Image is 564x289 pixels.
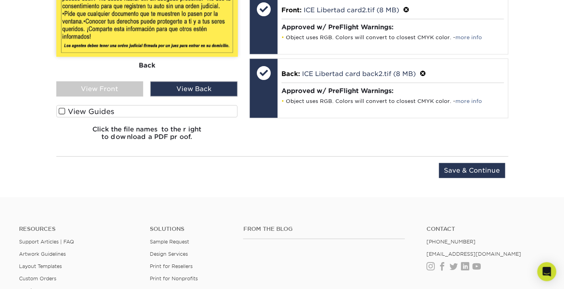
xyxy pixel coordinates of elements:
input: Save & Continue [439,163,505,178]
a: Support Articles | FAQ [19,239,74,245]
div: Back [56,57,238,74]
h6: Click the file names to the right to download a PDF proof. [56,125,238,147]
a: Design Services [150,251,188,257]
a: ICE Libertad card2.tif (8 MB) [304,6,399,14]
a: ICE Libertad card back2.tif (8 MB) [302,70,416,78]
a: more info [455,98,482,104]
a: more info [455,34,482,40]
a: Print for Resellers [150,263,193,269]
a: [PHONE_NUMBER] [426,239,475,245]
li: Object uses RGB. Colors will convert to closest CMYK color. - [281,34,504,41]
a: Artwork Guidelines [19,251,66,257]
h4: Solutions [150,226,231,232]
span: Back: [281,70,300,78]
a: Contact [426,226,545,232]
a: Sample Request [150,239,189,245]
div: Open Intercom Messenger [537,262,556,281]
h4: Resources [19,226,138,232]
h4: Approved w/ PreFlight Warnings: [281,23,504,31]
a: [EMAIL_ADDRESS][DOMAIN_NAME] [426,251,521,257]
label: View Guides [56,105,238,118]
li: Object uses RGB. Colors will convert to closest CMYK color. - [281,98,504,105]
h4: Approved w/ PreFlight Warnings: [281,87,504,95]
span: Front: [281,6,302,14]
a: Print for Nonprofits [150,276,198,281]
div: View Front [56,82,143,97]
h4: From the Blog [243,226,405,232]
div: View Back [150,82,237,97]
